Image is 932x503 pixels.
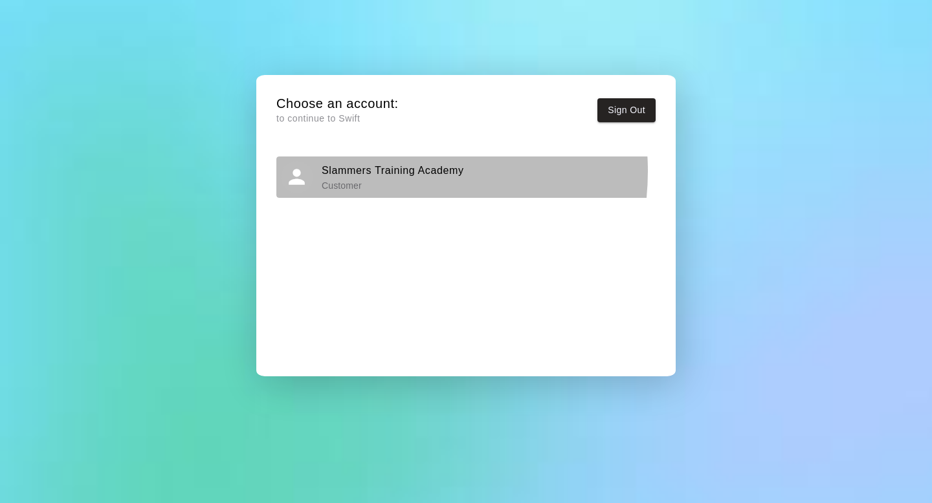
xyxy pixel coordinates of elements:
[276,112,399,125] p: to continue to Swift
[276,156,656,197] button: Slammers Training Academy Customer
[276,95,399,112] h5: Choose an account:
[597,98,656,122] button: Sign Out
[322,162,464,179] h6: Slammers Training Academy
[322,179,464,192] p: Customer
